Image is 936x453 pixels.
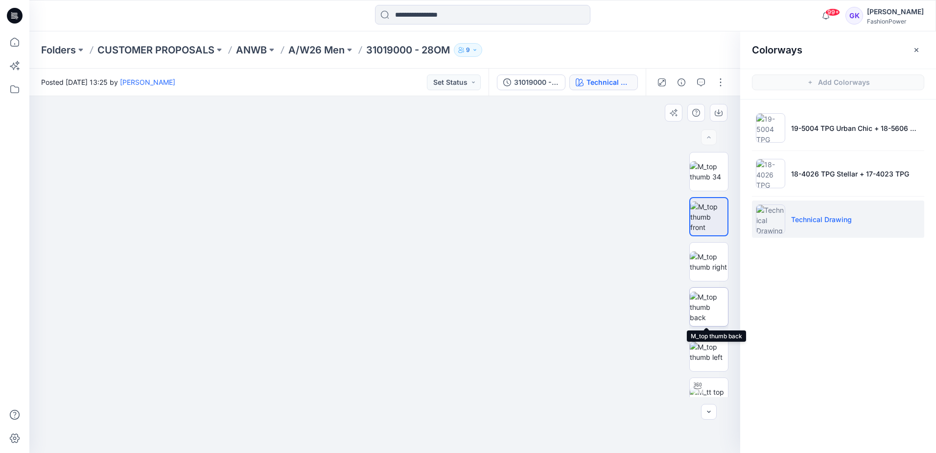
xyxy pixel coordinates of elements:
[366,43,450,57] p: 31019000 - 28OM
[791,123,920,133] p: 19-5004 TPG Urban Chic + 18-5606 TPG
[867,6,924,18] div: [PERSON_NAME]
[236,43,267,57] a: ANWB
[791,169,909,179] p: 18-4026 TPG Stellar + 17-4023 TPG
[569,75,638,90] button: Technical Drawing
[690,342,728,362] img: M_top thumb left
[288,43,345,57] a: A/W26 Men
[41,77,175,87] span: Posted [DATE] 13:25 by
[97,43,214,57] a: CUSTOMER PROPOSALS
[454,43,482,57] button: 9
[752,44,802,56] h2: Colorways
[690,161,728,182] img: M_top thumb 34
[690,201,727,232] img: M_top thumb front
[41,43,76,57] a: Folders
[690,252,728,272] img: M_top thumb right
[825,8,840,16] span: 99+
[690,292,728,323] img: M_top thumb back
[756,159,785,188] img: 18-4026 TPG Stellar + 17-4023 TPG
[674,75,689,90] button: Details
[120,78,175,86] a: [PERSON_NAME]
[791,214,852,225] p: Technical Drawing
[466,45,470,55] p: 9
[867,18,924,25] div: FashionPower
[586,77,632,88] div: Technical Drawing
[497,75,565,90] button: 31019000 - 28OM
[756,113,785,143] img: 19-5004 TPG Urban Chic + 18-5606 TPG
[845,7,863,25] div: GK
[514,77,559,88] div: 31019000 - 28OM
[756,204,785,234] img: Technical Drawing
[690,387,728,407] img: M_tt top thumb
